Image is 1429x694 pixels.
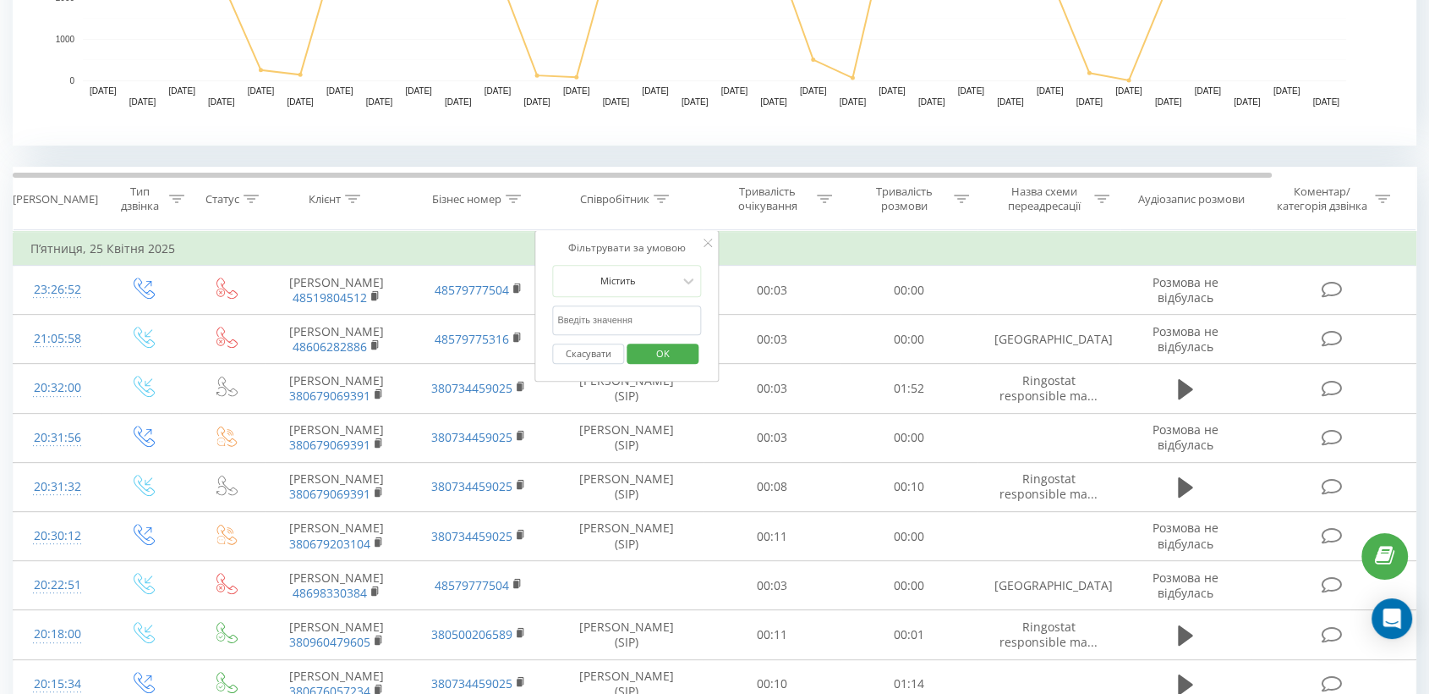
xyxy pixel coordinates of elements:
span: Розмова не відбулась [1153,323,1218,355]
td: [PERSON_NAME] (SIP) [550,610,703,659]
td: 00:03 [704,561,840,610]
text: [DATE] [563,86,590,96]
div: Фільтрувати за умовою [552,240,701,256]
text: [DATE] [1194,86,1221,96]
a: 380734459025 [431,429,512,445]
td: [PERSON_NAME] (SIP) [550,364,703,413]
span: Розмова не відбулась [1153,570,1218,601]
text: [DATE] [1312,97,1339,107]
a: 48606282886 [293,339,367,355]
text: [DATE] [326,86,353,96]
td: [PERSON_NAME] [266,364,408,413]
td: П’ятниця, 25 Квітня 2025 [14,232,1416,266]
td: 00:00 [840,561,977,610]
text: [DATE] [1155,97,1182,107]
div: 20:31:56 [30,421,84,454]
td: [GEOGRAPHIC_DATA] [977,561,1120,610]
text: [DATE] [168,86,195,96]
td: 00:00 [840,512,977,561]
text: [DATE] [90,86,117,96]
td: 01:52 [840,364,977,413]
div: Тривалість очікування [722,185,813,213]
text: [DATE] [1273,86,1300,96]
text: [DATE] [1234,97,1261,107]
text: [DATE] [129,97,156,107]
button: Скасувати [552,344,624,365]
td: 00:00 [840,266,977,315]
div: Бізнес номер [432,192,501,207]
text: 0 [69,76,74,85]
a: 380734459025 [431,528,512,544]
a: 380679069391 [289,486,370,502]
td: 00:03 [704,364,840,413]
span: Ringostat responsible ma... [999,471,1098,502]
a: 380679069391 [289,388,370,404]
td: 00:03 [704,413,840,462]
text: [DATE] [958,86,985,96]
td: 00:01 [840,610,977,659]
div: 20:31:32 [30,471,84,504]
div: Open Intercom Messenger [1372,598,1412,639]
td: 00:03 [704,315,840,364]
td: [PERSON_NAME] [266,561,408,610]
td: [PERSON_NAME] [266,266,408,315]
td: 00:11 [704,610,840,659]
text: [DATE] [1115,86,1142,96]
text: [DATE] [445,97,472,107]
td: [PERSON_NAME] [266,462,408,511]
span: Ringostat responsible ma... [999,619,1098,650]
a: 380679069391 [289,437,370,453]
a: 48579775316 [435,331,509,347]
div: [PERSON_NAME] [13,192,98,207]
div: Аудіозапис розмови [1138,192,1245,207]
input: Введіть значення [552,306,701,335]
text: [DATE] [405,86,432,96]
a: 380734459025 [431,478,512,494]
text: [DATE] [997,97,1024,107]
td: 00:00 [840,413,977,462]
text: [DATE] [682,97,709,107]
span: Ringostat responsible ma... [999,372,1098,404]
a: 48698330384 [293,585,367,601]
div: Тип дзвінка [116,185,165,213]
td: [GEOGRAPHIC_DATA] [977,315,1120,364]
td: [PERSON_NAME] (SIP) [550,462,703,511]
a: 380734459025 [431,380,512,396]
div: 20:22:51 [30,569,84,602]
div: 21:05:58 [30,322,84,355]
a: 48579777504 [435,577,509,593]
div: 23:26:52 [30,273,84,306]
text: [DATE] [366,97,393,107]
button: OK [627,344,698,365]
text: [DATE] [721,86,748,96]
div: Коментар/категорія дзвінка [1272,185,1371,213]
td: [PERSON_NAME] (SIP) [550,413,703,462]
text: [DATE] [287,97,314,107]
text: [DATE] [485,86,512,96]
div: 20:32:00 [30,372,84,405]
text: [DATE] [208,97,235,107]
td: [PERSON_NAME] (SIP) [550,512,703,561]
text: [DATE] [918,97,945,107]
div: Співробітник [580,192,649,207]
span: OK [639,340,687,366]
a: 48519804512 [293,289,367,306]
span: Розмова не відбулась [1153,421,1218,453]
text: [DATE] [760,97,787,107]
text: [DATE] [1076,97,1103,107]
div: Клієнт [309,192,341,207]
div: 20:18:00 [30,618,84,651]
span: Розмова не відбулась [1153,520,1218,551]
td: [PERSON_NAME] [266,610,408,659]
div: Статус [205,192,239,207]
td: [PERSON_NAME] [266,315,408,364]
text: 1000 [56,35,75,44]
text: [DATE] [642,86,669,96]
span: Розмова не відбулась [1153,274,1218,306]
div: Назва схеми переадресації [999,185,1090,213]
text: [DATE] [1037,86,1064,96]
text: [DATE] [248,86,275,96]
td: [PERSON_NAME] [266,512,408,561]
div: Тривалість розмови [859,185,950,213]
td: 00:08 [704,462,840,511]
